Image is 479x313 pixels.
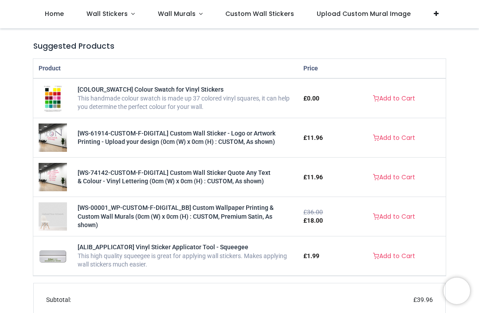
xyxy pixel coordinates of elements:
span: £ [303,174,323,181]
span: 18.00 [307,217,323,224]
th: Price [298,59,342,79]
img: [COLOUR_SWATCH] Colour Swatch for Vinyl Stickers [43,84,63,112]
span: 36.00 [307,209,323,216]
img: [ALIB_APPLICATOR] Vinyl Sticker Applicator Tool - Squeegee [39,242,67,270]
a: [WS-74142-CUSTOM-F-DIGITAL] Custom Wall Sticker Quote Any Text & Colour - Vinyl Lettering (0cm (W... [39,173,67,180]
span: £ [303,95,319,102]
th: Product [33,59,298,79]
span: £ [413,296,433,303]
img: [WS-74142-CUSTOM-F-DIGITAL] Custom Wall Sticker Quote Any Text & Colour - Vinyl Lettering (0cm (W... [39,163,67,191]
span: £ [303,217,323,224]
span: 1.99 [307,252,319,259]
img: [WS-00001_WP-CUSTOM-F-DIGITAL_BB] Custom Wallpaper Printing & Custom Wall Murals (0cm (W) x 0cm (... [39,202,67,231]
a: [WS-00001_WP-CUSTOM-F-DIGITAL_BB] Custom Wallpaper Printing & Custom Wall Murals (0cm (W) x 0cm (... [78,204,274,228]
a: [COLOUR_SWATCH] Colour Swatch for Vinyl Stickers [78,86,224,93]
a: Add to Cart [367,91,421,106]
span: Wall Murals [158,9,196,18]
a: [WS-61914-CUSTOM-F-DIGITAL] Custom Wall Sticker - Logo or Artwork Printing - Upload your design (... [39,134,67,141]
del: £ [303,209,323,216]
a: [COLOUR_SWATCH] Colour Swatch for Vinyl Stickers [43,94,63,101]
a: [WS-74142-CUSTOM-F-DIGITAL] Custom Wall Sticker Quote Any Text & Colour - Vinyl Lettering (0cm (W... [78,169,271,185]
a: [ALIB_APPLICATOR] Vinyl Sticker Applicator Tool - Squeegee [78,243,248,251]
a: [WS-61914-CUSTOM-F-DIGITAL] Custom Wall Sticker - Logo or Artwork Printing - Upload your design (... [78,130,275,146]
span: £ [303,252,319,259]
a: Add to Cart [367,170,421,185]
span: 0.00 [307,95,319,102]
a: Add to Cart [367,249,421,264]
span: Wall Stickers [86,9,128,18]
a: Add to Cart [367,131,421,146]
a: Add to Cart [367,209,421,224]
span: Upload Custom Mural Image [317,9,411,18]
span: 39.96 [417,296,433,303]
div: This high quality squeegee is great for applying wall stickers. Makes applying wall stickers much... [78,252,293,269]
td: Subtotal: [41,290,255,310]
span: Home [45,9,64,18]
span: 11.96 [307,174,323,181]
a: [ALIB_APPLICATOR] Vinyl Sticker Applicator Tool - Squeegee [39,252,67,259]
img: [WS-61914-CUSTOM-F-DIGITAL] Custom Wall Sticker - Logo or Artwork Printing - Upload your design (... [39,124,67,152]
span: 11.96 [307,134,323,141]
span: Custom Wall Stickers [225,9,294,18]
iframe: Brevo live chat [444,278,470,304]
h5: Suggested Products [33,41,446,52]
span: £ [303,134,323,141]
a: [WS-00001_WP-CUSTOM-F-DIGITAL_BB] Custom Wallpaper Printing & Custom Wall Murals (0cm (W) x 0cm (... [39,213,67,220]
div: This handmade colour swatch is made up 37 colored vinyl squares, it can help you determine the pe... [78,94,293,112]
